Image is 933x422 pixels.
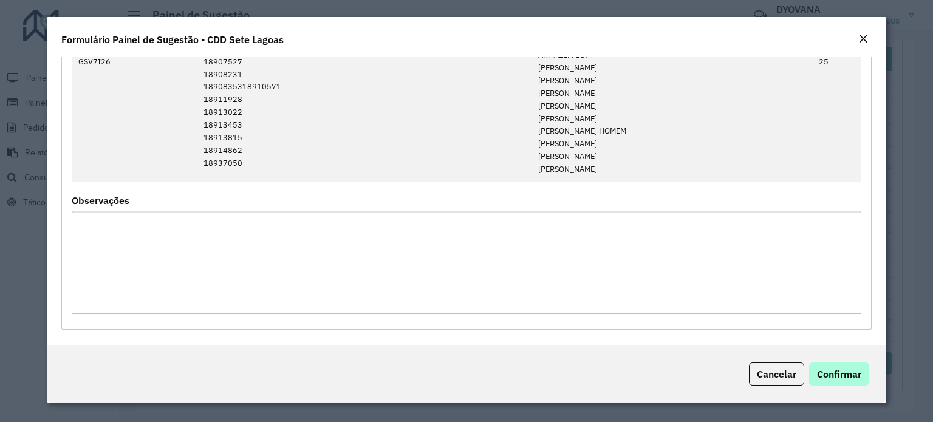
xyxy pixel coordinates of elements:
[203,120,242,130] font: 18913453
[203,132,242,143] font: 18913815
[203,56,242,67] font: 18907527
[538,164,597,174] font: [PERSON_NAME]
[819,56,829,67] font: 25
[72,194,129,206] font: Observações
[538,101,597,111] font: [PERSON_NAME]
[203,82,242,92] font: 18908353
[78,56,111,67] font: GSV7I26
[538,151,597,162] font: [PERSON_NAME]
[203,69,242,80] font: 18908231
[538,138,597,149] font: [PERSON_NAME]
[242,82,281,92] font: 18910571
[203,158,242,168] font: 18937050
[809,362,869,386] button: Confirmar
[61,33,284,46] font: Formulário Painel de Sugestão - CDD Sete Lagoas
[749,362,804,386] button: Cancelar
[757,368,796,380] font: Cancelar
[538,75,597,86] font: [PERSON_NAME]
[203,94,242,104] font: 18911928
[538,126,626,137] font: [PERSON_NAME] HOMEM
[203,107,242,117] font: 18913022
[538,114,597,124] font: [PERSON_NAME]
[538,88,597,98] font: [PERSON_NAME]
[203,145,242,155] font: 18914862
[855,32,872,47] button: Fechar
[858,34,868,44] em: Fechar
[538,63,597,73] font: [PERSON_NAME]
[817,368,861,380] font: Confirmar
